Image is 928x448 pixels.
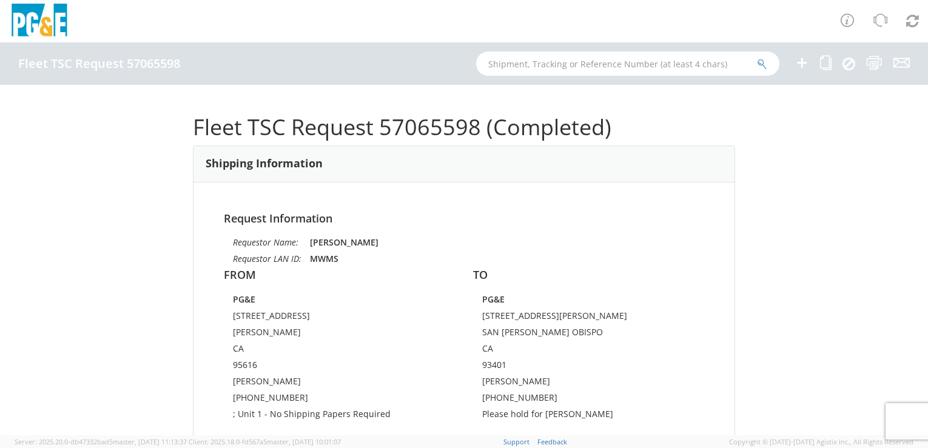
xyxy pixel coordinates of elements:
[482,375,695,392] td: [PERSON_NAME]
[482,326,695,343] td: SAN [PERSON_NAME] OBISPO
[18,57,180,70] h4: Fleet TSC Request 57065598
[233,253,301,264] i: Requestor LAN ID:
[233,408,446,424] td: ; Unit 1 - No Shipping Papers Required
[206,158,323,170] h3: Shipping Information
[193,115,735,139] h1: Fleet TSC Request 57065598 (Completed)
[189,437,341,446] span: Client: 2025.18.0-fd567a5
[310,253,338,264] strong: MWMS
[233,359,446,375] td: 95616
[233,343,446,359] td: CA
[473,269,704,281] h4: TO
[482,293,505,305] strong: PG&E
[9,4,70,39] img: pge-logo-06675f144f4cfa6a6814.png
[233,236,298,248] i: Requestor Name:
[482,392,695,408] td: [PHONE_NUMBER]
[233,326,446,343] td: [PERSON_NAME]
[476,52,779,76] input: Shipment, Tracking or Reference Number (at least 4 chars)
[482,359,695,375] td: 93401
[224,213,704,225] h4: Request Information
[233,293,255,305] strong: PG&E
[537,437,567,446] a: Feedback
[310,236,378,248] strong: [PERSON_NAME]
[233,392,446,408] td: [PHONE_NUMBER]
[113,437,187,446] span: master, [DATE] 11:13:37
[482,408,695,424] td: Please hold for [PERSON_NAME]
[233,375,446,392] td: [PERSON_NAME]
[482,310,695,326] td: [STREET_ADDRESS][PERSON_NAME]
[233,310,446,326] td: [STREET_ADDRESS]
[224,269,455,281] h4: FROM
[729,437,913,447] span: Copyright © [DATE]-[DATE] Agistix Inc., All Rights Reserved
[482,343,695,359] td: CA
[503,437,530,446] a: Support
[267,437,341,446] span: master, [DATE] 10:01:07
[15,437,187,446] span: Server: 2025.20.0-db47332bad5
